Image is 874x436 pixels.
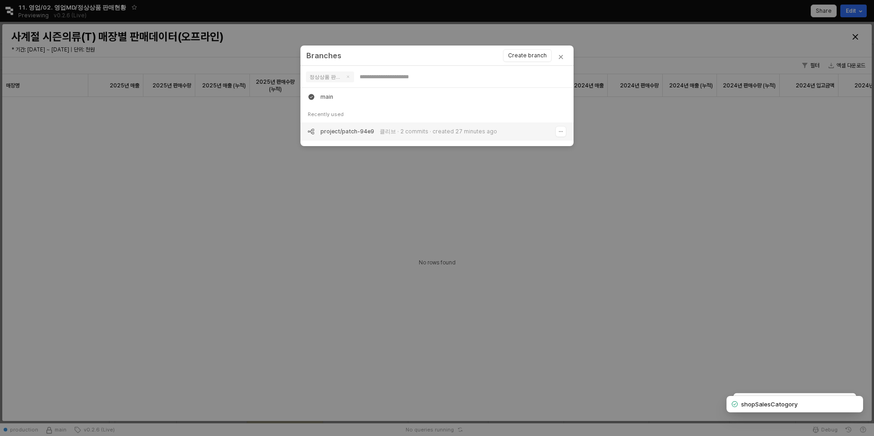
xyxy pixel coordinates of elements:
[310,73,344,81] span: 정상상품 판매현황
[306,51,341,60] div: Branches
[503,49,552,62] button: Create branch
[508,52,547,59] p: Create branch
[741,400,798,409] h4: shopSalesCatogory
[320,93,333,101] div: main
[380,128,497,135] div: 클리브 · 2 commits · created 27 minutes ago
[300,106,574,122] div: Recently used
[320,128,374,135] div: project/patch-94e9
[548,46,574,71] button: Close
[716,398,874,436] div: Notifications (F8)
[730,400,739,409] div: success
[300,88,574,142] div: grid
[555,126,566,137] button: Open dropdown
